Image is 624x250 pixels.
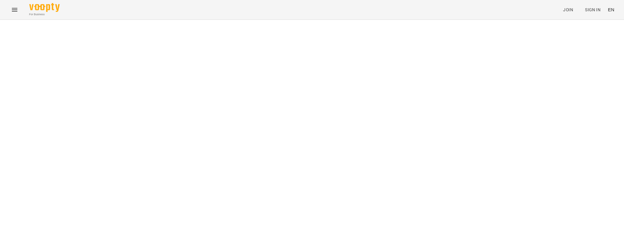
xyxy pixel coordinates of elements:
a: Join [561,4,580,15]
button: EN [605,4,617,15]
span: Join [563,6,573,13]
button: Menu [7,2,22,17]
span: For Business [29,12,60,16]
a: Sign In [583,4,603,15]
span: Sign In [585,6,601,13]
img: Voopty Logo [29,3,60,12]
span: EN [608,6,614,13]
